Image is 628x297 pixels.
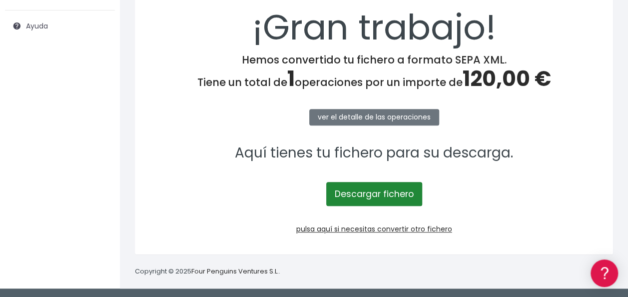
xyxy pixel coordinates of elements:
span: Ayuda [26,21,48,31]
a: Four Penguins Ventures S.L. [191,266,279,276]
a: Descargar fichero [326,182,422,206]
p: Aquí tienes tu fichero para su descarga. [148,142,600,164]
a: ver el detalle de las operaciones [309,109,439,125]
h4: Hemos convertido tu fichero a formato SEPA XML. Tiene un total de operaciones por un importe de [148,53,600,91]
a: Ayuda [5,15,115,36]
a: pulsa aquí si necesitas convertir otro fichero [296,224,452,234]
span: 120,00 € [463,64,551,93]
span: 1 [287,64,295,93]
p: Copyright © 2025 . [135,266,280,277]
